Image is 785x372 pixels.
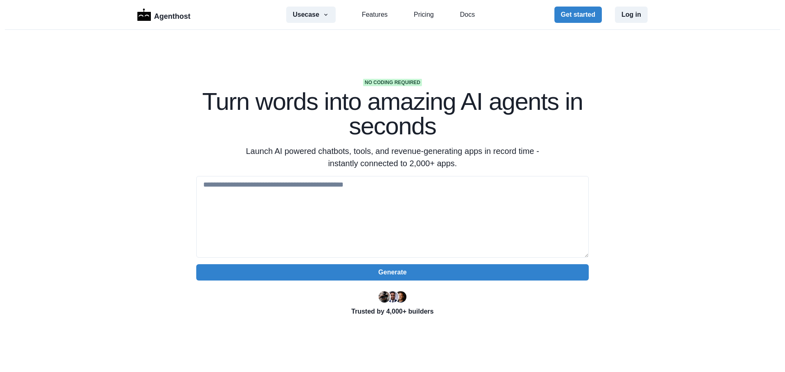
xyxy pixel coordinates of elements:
a: LogoAgenthost [137,8,191,22]
img: Kent Dodds [395,291,406,303]
h1: Turn words into amazing AI agents in seconds [196,89,589,138]
p: Trusted by 4,000+ builders [196,307,589,316]
button: Usecase [286,7,336,23]
a: Pricing [414,10,434,20]
a: Features [362,10,388,20]
button: Log in [615,7,648,23]
p: Agenthost [154,8,191,22]
img: Ryan Florence [379,291,390,303]
button: Generate [196,264,589,281]
span: No coding required [363,79,422,86]
img: Segun Adebayo [387,291,398,303]
a: Docs [460,10,475,20]
img: Logo [137,9,151,21]
button: Get started [554,7,602,23]
p: Launch AI powered chatbots, tools, and revenue-generating apps in record time - instantly connect... [235,145,549,169]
